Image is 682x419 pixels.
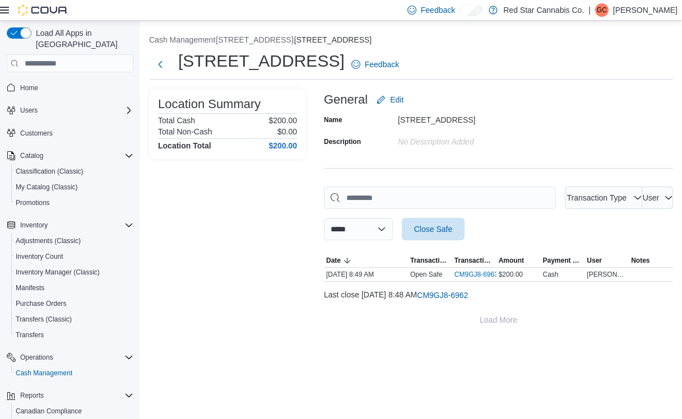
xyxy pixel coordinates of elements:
span: Transfers [16,330,44,339]
a: CM9GJ8-6963External link [454,270,507,279]
span: [PERSON_NAME] [587,270,627,279]
a: Transfers (Classic) [16,313,72,326]
span: Inventory [20,218,133,232]
h4: $200.00 [268,141,297,150]
span: Close Safe [414,224,452,235]
a: Feedback [351,53,399,76]
a: Inventory Count [16,250,63,263]
span: Adjustments (Classic) [16,234,133,248]
span: Date [326,256,341,265]
a: Inventory Manager (Classic) [16,266,100,279]
span: Load All Apps in [GEOGRAPHIC_DATA] [31,27,133,50]
button: Payment Methods [540,254,584,267]
span: Promotions [16,196,133,209]
span: Manifests [16,281,133,295]
button: Transfers (Classic) [11,311,138,327]
span: Transfers (Classic) [16,315,72,324]
div: [DATE] 8:49 AM [324,268,408,281]
span: Canadian Compliance [16,407,82,416]
span: Cash Management [16,369,72,378]
a: My Catalog (Classic) [16,180,78,194]
span: My Catalog (Classic) [16,183,78,192]
button: My Catalog (Classic) [11,179,138,195]
h6: Total Cash [158,116,195,125]
a: Cash Management [16,366,72,380]
a: Manifests [16,281,44,295]
a: Classification (Classic) [16,165,83,178]
span: Transfers (Classic) [16,313,133,326]
button: Cash Management [11,365,138,381]
p: Red Star Cannabis Co. [503,3,584,17]
span: Purchase Orders [16,297,133,310]
span: Operations [20,351,133,364]
span: Operations [20,353,53,362]
button: Adjustments (Classic) [11,233,138,249]
button: Inventory Manager (Classic) [11,264,138,280]
button: Classification (Classic) [11,164,138,179]
h6: Total Non-Cash [158,127,212,136]
div: Last close [DATE] 8:48 AM [324,284,673,306]
button: Purchase Orders [11,296,138,311]
input: This is a search bar. As you type, the results lower in the page will automatically filter. [324,187,556,209]
span: Promotions [16,198,50,207]
button: Reports [2,388,138,403]
h4: Location Total [158,141,211,150]
a: Customers [20,127,53,140]
img: Cova [18,4,68,16]
button: Customers [2,125,138,141]
button: Users [20,104,38,117]
span: Users [20,106,38,115]
button: Catalog [20,149,43,162]
span: CM9GJ8-6962 [417,290,468,301]
a: Transfers [16,328,44,342]
button: Amount [497,254,541,267]
span: Inventory Manager (Classic) [16,266,133,279]
button: Transaction # [452,254,497,267]
button: Home [2,79,138,95]
h1: [STREET_ADDRESS] [178,50,345,72]
button: Next [149,53,171,76]
label: Name [324,115,342,124]
span: Feedback [365,59,399,70]
span: Catalog [20,149,133,162]
a: Canadian Compliance [16,404,82,418]
span: Transaction # [454,256,494,265]
span: Canadian Compliance [16,404,133,418]
button: Date [324,254,408,267]
span: GC [597,3,607,17]
span: Customers [20,129,53,138]
p: | [588,3,591,17]
button: Users [2,103,138,118]
button: [STREET_ADDRESS] [294,35,372,44]
button: CM9GJ8-6962 [417,284,468,306]
h3: Location Summary [158,97,261,111]
span: Manifests [16,283,44,292]
a: Promotions [16,196,50,209]
button: Promotions [11,195,138,211]
input: Dark Mode [460,4,483,16]
p: Open Safe [410,270,442,279]
p: [PERSON_NAME] [613,3,678,17]
button: Inventory [20,218,48,232]
p: $0.00 [277,127,297,136]
button: Operations [20,351,53,364]
span: Home [20,80,133,94]
button: Notes [629,254,673,267]
nav: An example of EuiBreadcrumbs [149,34,673,48]
button: Load More [324,309,673,331]
button: Transfers [11,327,138,343]
span: Inventory Count [16,252,63,261]
button: Transaction Type [565,187,642,209]
button: Close Safe [402,218,465,240]
span: Amount [499,256,524,265]
span: Reports [20,389,133,402]
span: Classification (Classic) [16,165,133,178]
span: Purchase Orders [16,299,67,308]
span: $200.00 [499,270,523,279]
a: Adjustments (Classic) [16,234,81,248]
span: Inventory [20,221,48,230]
span: Transfers [16,328,133,342]
button: Cash Management [149,35,215,44]
button: Manifests [11,280,138,296]
span: Transaction Type [567,193,627,202]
